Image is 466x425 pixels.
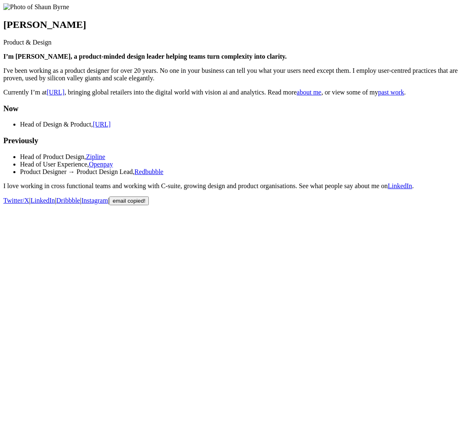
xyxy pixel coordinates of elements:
[3,104,463,113] h3: Now
[47,89,65,96] a: [URL]
[20,121,463,128] li: Head of Design & Product,
[20,168,463,176] li: Product Designer → Product Design Lead,
[3,197,29,204] a: Twitter/X
[3,196,463,205] p: | | | |
[3,53,287,60] strong: I’m [PERSON_NAME], a product-minded design leader helping teams turn complexity into clarity.
[3,19,463,30] h1: [PERSON_NAME]
[378,89,404,96] a: past work
[135,168,163,175] a: Redbubble
[86,153,105,160] a: Zipline
[128,198,145,204] span: copied!
[20,153,463,161] li: Head of Product Design,
[56,197,80,204] a: Dribbble
[93,121,111,128] a: [URL]
[20,161,463,168] li: Head of User Experience,
[89,161,113,168] a: Openpay
[3,89,463,96] p: Currently I’m at , bringing global retailers into the digital world with vision ai and analytics....
[3,67,463,82] p: I've been working as a product designer for over 20 years. No one in your business can tell you w...
[297,89,321,96] a: about me
[3,3,69,11] img: Photo of Shaun Byrne
[81,197,108,204] a: Instagram
[30,197,55,204] a: LinkedIn
[3,136,463,145] h3: Previously
[3,182,463,190] p: I love working in cross functional teams and working with C-suite, growing design and product org...
[388,182,412,189] a: LinkedIn
[113,198,126,204] span: email
[3,39,463,46] p: Product & Design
